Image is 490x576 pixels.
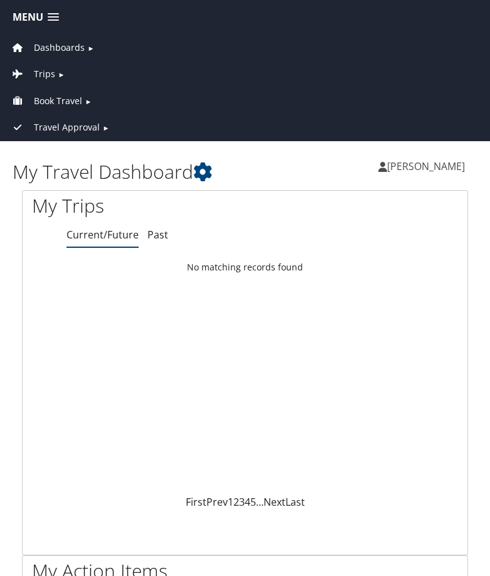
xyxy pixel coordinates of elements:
span: ► [87,43,94,53]
a: Past [147,228,168,242]
a: 3 [239,495,245,509]
span: ► [85,97,92,106]
h1: My Trips [32,193,236,219]
a: Current/Future [67,228,139,242]
a: Book Travel [9,95,82,107]
a: 1 [228,495,233,509]
td: No matching records found [23,256,467,279]
span: ► [102,123,109,132]
h1: My Travel Dashboard [13,159,245,185]
a: Prev [206,495,228,509]
span: ► [58,70,65,79]
a: Last [285,495,305,509]
a: 5 [250,495,256,509]
a: First [186,495,206,509]
a: Next [264,495,285,509]
span: … [256,495,264,509]
span: Book Travel [34,94,82,108]
a: 2 [233,495,239,509]
a: [PERSON_NAME] [378,147,477,185]
a: 4 [245,495,250,509]
span: [PERSON_NAME] [387,159,465,173]
a: Menu [6,7,65,28]
a: Dashboards [9,41,85,53]
span: Trips [34,67,55,81]
span: Dashboards [34,41,85,55]
a: Travel Approval [9,121,100,133]
span: Menu [13,11,43,23]
span: Travel Approval [34,120,100,134]
a: Trips [9,68,55,80]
